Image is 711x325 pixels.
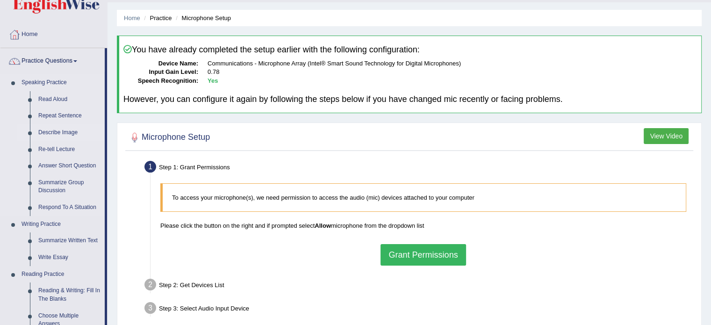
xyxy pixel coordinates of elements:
button: Grant Permissions [381,244,466,266]
a: Reading Practice [17,266,105,283]
h4: However, you can configure it again by following the steps below if you have changed mic recently... [123,95,697,104]
a: Re-tell Lecture [34,141,105,158]
a: Writing Practice [17,216,105,233]
h4: You have already completed the setup earlier with the following configuration: [123,45,697,55]
a: Repeat Sentence [34,108,105,124]
button: View Video [644,128,689,144]
dt: Device Name: [123,59,198,68]
div: Step 2: Get Devices List [140,276,697,296]
a: Describe Image [34,124,105,141]
li: Practice [142,14,172,22]
b: Allow [315,222,331,229]
a: Speaking Practice [17,74,105,91]
dd: Communications - Microphone Array (Intel® Smart Sound Technology for Digital Microphones) [208,59,697,68]
li: Microphone Setup [173,14,231,22]
a: Reading & Writing: Fill In The Blanks [34,282,105,307]
a: Write Essay [34,249,105,266]
a: Home [124,14,140,22]
a: Summarize Group Discussion [34,174,105,199]
a: Practice Questions [0,48,105,72]
div: Step 1: Grant Permissions [140,158,697,179]
p: Please click the button on the right and if prompted select microphone from the dropdown list [160,221,686,230]
a: Read Aloud [34,91,105,108]
dt: Input Gain Level: [123,68,198,77]
a: Summarize Written Text [34,232,105,249]
a: Respond To A Situation [34,199,105,216]
h2: Microphone Setup [128,130,210,144]
b: Yes [208,77,218,84]
a: Answer Short Question [34,158,105,174]
p: To access your microphone(s), we need permission to access the audio (mic) devices attached to yo... [172,193,676,202]
dt: Speech Recognition: [123,77,198,86]
a: Home [0,22,107,45]
div: Step 3: Select Audio Input Device [140,299,697,320]
dd: 0.78 [208,68,697,77]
